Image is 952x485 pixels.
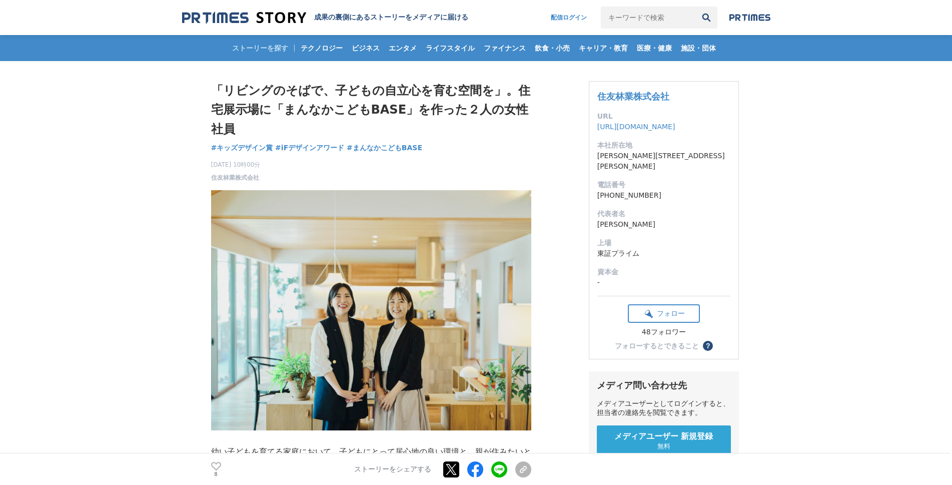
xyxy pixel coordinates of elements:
button: 検索 [695,7,717,29]
span: 無料 [657,442,670,451]
dt: URL [597,111,730,122]
span: 医療・健康 [633,44,676,53]
span: ビジネス [348,44,384,53]
a: エンタメ [385,35,421,61]
a: キャリア・教育 [575,35,632,61]
span: #キッズデザイン賞 [211,143,273,152]
span: テクノロジー [297,44,347,53]
dt: 電話番号 [597,180,730,190]
dt: 代表者名 [597,209,730,219]
img: prtimes [729,14,770,22]
div: メディア問い合わせ先 [597,379,731,391]
div: メディアユーザーとしてログインすると、担当者の連絡先を閲覧できます。 [597,399,731,417]
div: 48フォロワー [628,328,700,337]
a: ファイナンス [480,35,530,61]
a: 飲食・小売 [531,35,574,61]
img: thumbnail_b74e13d0-71d4-11f0-8cd6-75e66c4aab62.jpg [211,190,531,430]
dd: - [597,277,730,288]
dt: 本社所在地 [597,140,730,151]
span: 飲食・小売 [531,44,574,53]
button: ？ [703,341,713,351]
a: #iFデザインアワード [275,143,344,153]
span: キャリア・教育 [575,44,632,53]
button: フォロー [628,304,700,323]
div: フォローするとできること [615,342,699,349]
a: ビジネス [348,35,384,61]
p: 8 [211,471,221,476]
input: キーワードで検索 [601,7,695,29]
a: 配信ログイン [541,7,597,29]
a: 施設・団体 [677,35,720,61]
span: #まんなかこどもBASE [347,143,422,152]
span: 施設・団体 [677,44,720,53]
a: #まんなかこどもBASE [347,143,422,153]
h1: 「リビングのそばで、子どもの自立心を育む空間を」。住宅展示場に「まんなかこどもBASE」を作った２人の女性社員 [211,81,531,139]
dd: [PERSON_NAME][STREET_ADDRESS][PERSON_NAME] [597,151,730,172]
a: #キッズデザイン賞 [211,143,273,153]
span: メディアユーザー 新規登録 [614,431,713,442]
span: [DATE] 10時00分 [211,160,261,169]
dd: [PERSON_NAME] [597,219,730,230]
a: 成果の裏側にあるストーリーをメディアに届ける 成果の裏側にあるストーリーをメディアに届ける [182,11,468,25]
span: #iFデザインアワード [275,143,344,152]
dd: 東証プライム [597,248,730,259]
span: ライフスタイル [422,44,479,53]
dt: 上場 [597,238,730,248]
a: ライフスタイル [422,35,479,61]
span: ファイナンス [480,44,530,53]
span: ？ [704,342,711,349]
a: 住友林業株式会社 [211,173,259,182]
dt: 資本金 [597,267,730,277]
dd: [PHONE_NUMBER] [597,190,730,201]
p: ストーリーをシェアする [354,465,431,474]
span: エンタメ [385,44,421,53]
a: [URL][DOMAIN_NAME] [597,123,675,131]
h2: 成果の裏側にあるストーリーをメディアに届ける [314,13,468,22]
a: テクノロジー [297,35,347,61]
a: メディアユーザー 新規登録 無料 [597,425,731,457]
img: 成果の裏側にあるストーリーをメディアに届ける [182,11,306,25]
a: 医療・健康 [633,35,676,61]
a: 住友林業株式会社 [597,91,669,102]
